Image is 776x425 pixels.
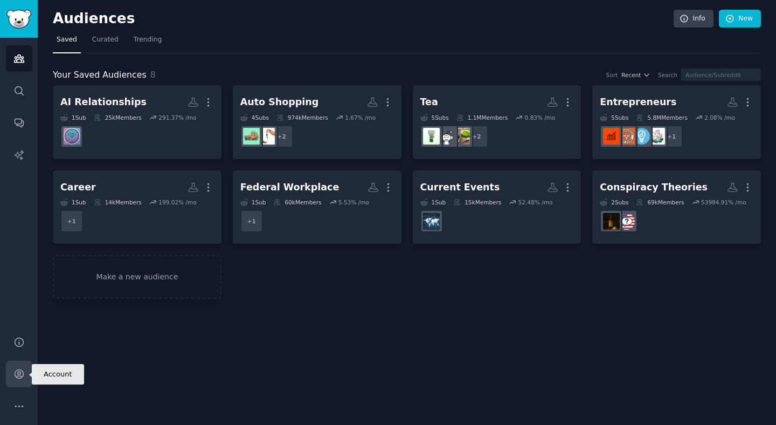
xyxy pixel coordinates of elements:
input: Audience/Subreddit [681,68,761,81]
div: Career [60,181,96,194]
div: 14k Members [94,198,142,206]
span: Recent [621,71,641,79]
a: Make a new audience [53,255,221,299]
a: Auto Shopping4Subs974kMembers1.67% /mo+2askcarsalescarincentives [233,85,401,159]
a: Tea5Subs1.1MMembers0.83% /mo+2matchateateaMatchaEverything [413,85,581,159]
div: 1 Sub [60,114,86,121]
img: Entrepreneur [633,128,650,145]
div: 1 Sub [240,198,266,206]
div: 53984.91 % /mo [701,198,746,206]
div: Current Events [420,181,500,194]
a: Trending [130,31,165,53]
a: Current Events1Sub15kMembers52.48% /moWorld_Now [413,170,581,244]
a: Career1Sub14kMembers199.02% /mo+1 [53,170,221,244]
div: 2 Sub s [600,198,628,206]
div: 0.83 % /mo [525,114,556,121]
div: Federal Workplace [240,181,339,194]
div: 60k Members [273,198,321,206]
div: 5.8M Members [636,114,687,121]
img: AskUS [618,213,635,230]
div: 1.1M Members [456,114,508,121]
span: Trending [134,35,162,45]
div: 4 Sub s [240,114,269,121]
img: EntrepreneurRideAlong [618,128,635,145]
div: 1.67 % /mo [345,114,376,121]
div: 291.37 % /mo [158,114,196,121]
div: 69k Members [636,198,684,206]
div: + 1 [240,210,263,232]
a: Curated [88,31,122,53]
img: tea [438,128,455,145]
div: 199.02 % /mo [158,198,196,206]
a: Saved [53,31,81,53]
div: 974k Members [276,114,328,121]
img: MyBoyfriendIsAI [64,128,80,145]
div: 15k Members [453,198,501,206]
h2: Audiences [53,10,674,28]
img: GummySearch logo [6,10,31,29]
div: Sort [606,71,618,79]
div: + 2 [466,125,488,148]
span: Curated [92,35,119,45]
a: Entrepreneurs5Subs5.8MMembers2.08% /mo+1thesidehustleEntrepreneurEntrepreneurRideAlongdigitalprod... [592,85,761,159]
img: matchatea [453,128,470,145]
a: Conspiracy Theories2Subs69kMembers53984.91% /moAskUSForbiddenFacts101 [592,170,761,244]
div: 5 Sub s [600,114,628,121]
div: + 2 [271,125,293,148]
img: carincentives [243,128,260,145]
span: Your Saved Audiences [53,68,147,82]
img: World_Now [423,213,440,230]
div: Auto Shopping [240,95,319,109]
span: 8 [150,70,156,80]
a: AI Relationships1Sub25kMembers291.37% /moMyBoyfriendIsAI [53,85,221,159]
div: 5.53 % /mo [338,198,369,206]
a: Info [674,10,713,28]
div: 5 Sub s [420,114,449,121]
div: Conspiracy Theories [600,181,708,194]
a: Federal Workplace1Sub60kMembers5.53% /mo+1 [233,170,401,244]
div: AI Relationships [60,95,147,109]
img: ForbiddenFacts101 [603,213,620,230]
button: Recent [621,71,650,79]
img: digitalproductselling [603,128,620,145]
div: 2.08 % /mo [704,114,735,121]
div: Tea [420,95,438,109]
div: Search [658,71,677,79]
div: 1 Sub [60,198,86,206]
div: Entrepreneurs [600,95,676,109]
div: + 1 [660,125,683,148]
img: MatchaEverything [423,128,440,145]
img: thesidehustle [648,128,665,145]
a: New [719,10,761,28]
span: Saved [57,35,77,45]
div: + 1 [60,210,83,232]
div: 52.48 % /mo [518,198,553,206]
div: 25k Members [94,114,142,121]
img: askcarsales [258,128,275,145]
div: 1 Sub [420,198,446,206]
